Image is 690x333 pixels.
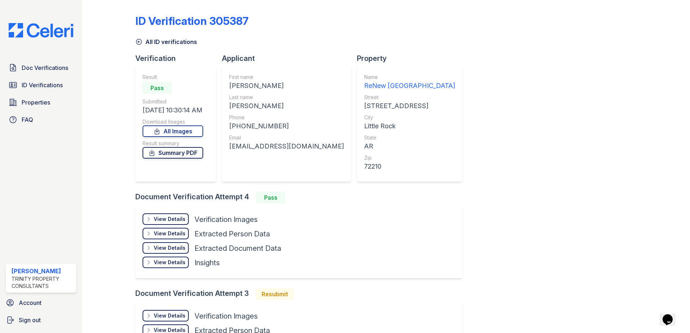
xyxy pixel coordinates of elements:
div: View Details [154,216,185,223]
div: Verification Images [195,214,258,225]
a: Doc Verifications [6,61,76,75]
a: Name ReNew [GEOGRAPHIC_DATA] [364,74,455,91]
span: FAQ [22,115,33,124]
div: Result [143,74,203,81]
div: [PERSON_NAME] [229,101,344,111]
div: Pass [143,82,171,94]
div: [STREET_ADDRESS] [364,101,455,111]
div: ReNew [GEOGRAPHIC_DATA] [364,81,455,91]
span: Doc Verifications [22,63,68,72]
div: Verification [135,53,222,63]
div: [DATE] 10:30:14 AM [143,105,203,115]
div: [PERSON_NAME] [229,81,344,91]
div: Document Verification Attempt 4 [135,192,468,203]
a: Account [3,296,79,310]
div: Email [229,134,344,141]
div: Extracted Person Data [195,229,270,239]
div: Street [364,94,455,101]
div: Name [364,74,455,81]
div: City [364,114,455,121]
a: Properties [6,95,76,110]
a: FAQ [6,112,76,127]
div: Extracted Document Data [195,243,281,253]
span: Properties [22,98,50,107]
a: ID Verifications [6,78,76,92]
a: Sign out [3,313,79,327]
div: Pass [256,192,285,203]
div: 72210 [364,161,455,172]
span: ID Verifications [22,81,63,89]
a: All ID verifications [135,37,197,46]
a: All Images [143,125,203,137]
div: Little Rock [364,121,455,131]
div: Submitted [143,98,203,105]
img: CE_Logo_Blue-a8612792a0a2168367f1c8372b55b34899dd931a85d93a1a3d3e32e68fde9ad4.png [3,23,79,37]
div: Applicant [222,53,357,63]
a: Summary PDF [143,147,203,159]
div: AR [364,141,455,151]
div: Trinity Property Consultants [12,275,73,290]
iframe: chat widget [660,304,683,326]
div: Document Verification Attempt 3 [135,288,468,300]
div: [PHONE_NUMBER] [229,121,344,131]
span: Sign out [19,316,41,324]
div: Insights [195,258,220,268]
div: Property [357,53,468,63]
div: View Details [154,259,185,266]
div: ID Verification 305387 [135,14,249,27]
div: State [364,134,455,141]
div: [EMAIL_ADDRESS][DOMAIN_NAME] [229,141,344,151]
div: First name [229,74,344,81]
div: View Details [154,244,185,252]
div: Result summary [143,140,203,147]
div: Download Images [143,118,203,125]
div: Verification Images [195,311,258,321]
span: Account [19,298,42,307]
div: View Details [154,230,185,237]
div: Zip [364,154,455,161]
div: [PERSON_NAME] [12,267,73,275]
div: View Details [154,312,185,319]
div: Resubmit [256,288,294,300]
div: Last name [229,94,344,101]
div: Phone [229,114,344,121]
